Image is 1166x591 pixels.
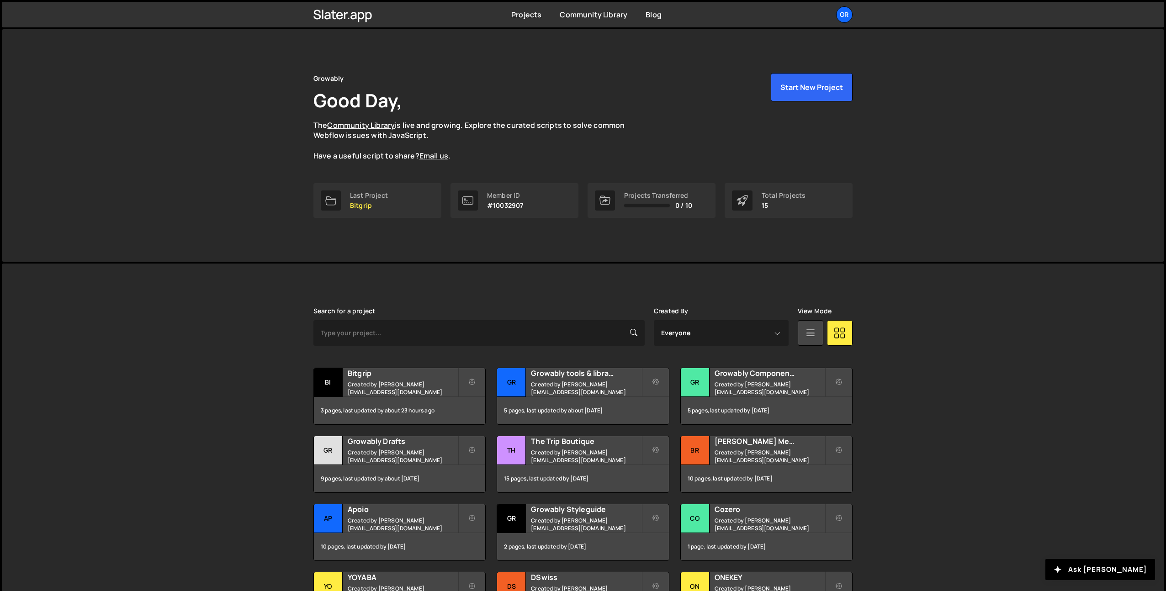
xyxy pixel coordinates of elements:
small: Created by [PERSON_NAME][EMAIL_ADDRESS][DOMAIN_NAME] [715,517,825,532]
div: 5 pages, last updated by [DATE] [681,397,852,424]
p: 15 [762,202,806,209]
small: Created by [PERSON_NAME][EMAIL_ADDRESS][DOMAIN_NAME] [531,517,641,532]
div: 10 pages, last updated by [DATE] [314,533,485,560]
div: Br [681,436,710,465]
div: Gr [497,368,526,397]
h2: ONEKEY [715,572,825,582]
small: Created by [PERSON_NAME][EMAIL_ADDRESS][DOMAIN_NAME] [348,517,458,532]
a: Bi Bitgrip Created by [PERSON_NAME][EMAIL_ADDRESS][DOMAIN_NAME] 3 pages, last updated by about 23... [313,368,486,425]
div: 9 pages, last updated by about [DATE] [314,465,485,492]
a: Gr Growably Component Library Created by [PERSON_NAME][EMAIL_ADDRESS][DOMAIN_NAME] 5 pages, last ... [680,368,853,425]
a: Last Project Bitgrip [313,183,441,218]
div: Th [497,436,526,465]
a: Gr [836,6,853,23]
div: Member ID [487,192,523,199]
small: Created by [PERSON_NAME][EMAIL_ADDRESS][DOMAIN_NAME] [715,449,825,464]
div: Gr [497,504,526,533]
div: Total Projects [762,192,806,199]
h2: DSwiss [531,572,641,582]
div: Ap [314,504,343,533]
div: Bi [314,368,343,397]
span: 0 / 10 [675,202,692,209]
p: Bitgrip [350,202,388,209]
button: Start New Project [771,73,853,101]
h2: Cozero [715,504,825,514]
h2: The Trip Boutique [531,436,641,446]
small: Created by [PERSON_NAME][EMAIL_ADDRESS][DOMAIN_NAME] [715,380,825,396]
h2: YOYABA [348,572,458,582]
div: Last Project [350,192,388,199]
label: View Mode [798,307,832,315]
h2: Growably tools & libraries [531,368,641,378]
a: Gr Growably Drafts Created by [PERSON_NAME][EMAIL_ADDRESS][DOMAIN_NAME] 9 pages, last updated by ... [313,436,486,493]
small: Created by [PERSON_NAME][EMAIL_ADDRESS][DOMAIN_NAME] [531,380,641,396]
div: 15 pages, last updated by [DATE] [497,465,668,492]
label: Created By [654,307,689,315]
a: Co Cozero Created by [PERSON_NAME][EMAIL_ADDRESS][DOMAIN_NAME] 1 page, last updated by [DATE] [680,504,853,561]
h1: Good Day, [313,88,402,113]
p: #10032907 [487,202,523,209]
a: Community Library [327,120,395,130]
div: 1 page, last updated by [DATE] [681,533,852,560]
a: Ap Apoio Created by [PERSON_NAME][EMAIL_ADDRESS][DOMAIN_NAME] 10 pages, last updated by [DATE] [313,504,486,561]
small: Created by [PERSON_NAME][EMAIL_ADDRESS][DOMAIN_NAME] [531,449,641,464]
div: Gr [314,436,343,465]
h2: Growably Drafts [348,436,458,446]
button: Ask [PERSON_NAME] [1045,559,1155,580]
h2: Apoio [348,504,458,514]
a: Th The Trip Boutique Created by [PERSON_NAME][EMAIL_ADDRESS][DOMAIN_NAME] 15 pages, last updated ... [497,436,669,493]
div: 3 pages, last updated by about 23 hours ago [314,397,485,424]
div: Gr [681,368,710,397]
div: Co [681,504,710,533]
a: Br [PERSON_NAME] Media Created by [PERSON_NAME][EMAIL_ADDRESS][DOMAIN_NAME] 10 pages, last update... [680,436,853,493]
a: Projects [511,10,541,20]
p: The is live and growing. Explore the curated scripts to solve common Webflow issues with JavaScri... [313,120,642,161]
a: Blog [646,10,662,20]
h2: [PERSON_NAME] Media [715,436,825,446]
h2: Growably Styleguide [531,504,641,514]
div: 2 pages, last updated by [DATE] [497,533,668,560]
a: Community Library [560,10,627,20]
a: Email us [419,151,448,161]
a: Gr Growably tools & libraries Created by [PERSON_NAME][EMAIL_ADDRESS][DOMAIN_NAME] 5 pages, last ... [497,368,669,425]
a: Gr Growably Styleguide Created by [PERSON_NAME][EMAIL_ADDRESS][DOMAIN_NAME] 2 pages, last updated... [497,504,669,561]
small: Created by [PERSON_NAME][EMAIL_ADDRESS][DOMAIN_NAME] [348,380,458,396]
div: Growably [313,73,344,84]
small: Created by [PERSON_NAME][EMAIL_ADDRESS][DOMAIN_NAME] [348,449,458,464]
h2: Bitgrip [348,368,458,378]
div: Projects Transferred [624,192,692,199]
input: Type your project... [313,320,645,346]
label: Search for a project [313,307,375,315]
div: 5 pages, last updated by about [DATE] [497,397,668,424]
div: 10 pages, last updated by [DATE] [681,465,852,492]
h2: Growably Component Library [715,368,825,378]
